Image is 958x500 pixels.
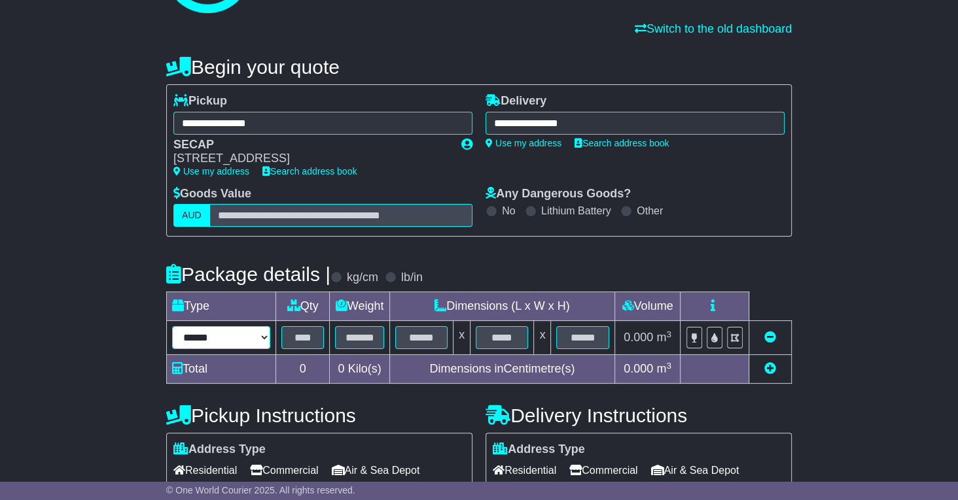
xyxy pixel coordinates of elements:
[624,331,653,344] span: 0.000
[167,355,276,384] td: Total
[167,292,276,321] td: Type
[651,460,739,480] span: Air & Sea Depot
[486,94,546,108] label: Delivery
[569,460,637,480] span: Commercial
[250,460,318,480] span: Commercial
[764,362,776,375] a: Add new item
[338,362,345,375] span: 0
[173,187,251,201] label: Goods Value
[389,355,614,384] td: Dimensions in Centimetre(s)
[541,205,611,217] label: Lithium Battery
[502,205,515,217] label: No
[656,362,671,375] span: m
[173,204,210,227] label: AUD
[276,292,330,321] td: Qty
[173,460,237,480] span: Residential
[166,56,792,78] h4: Begin your quote
[173,152,448,166] div: [STREET_ADDRESS]
[666,329,671,339] sup: 3
[401,271,423,285] label: lb/in
[166,405,472,426] h4: Pickup Instructions
[173,166,249,176] a: Use my address
[166,485,355,495] span: © One World Courier 2025. All rights reserved.
[330,355,389,384] td: Kilo(s)
[624,362,653,375] span: 0.000
[493,442,585,457] label: Address Type
[637,205,663,217] label: Other
[262,166,357,176] a: Search address book
[389,292,614,321] td: Dimensions (L x W x H)
[666,361,671,371] sup: 3
[614,292,680,321] td: Volume
[486,405,792,426] h4: Delivery Instructions
[332,460,420,480] span: Air & Sea Depot
[486,187,631,201] label: Any Dangerous Goods?
[493,460,556,480] span: Residential
[486,138,561,148] a: Use my address
[347,271,378,285] label: kg/cm
[166,263,330,285] h4: Package details |
[635,22,792,35] a: Switch to the old dashboard
[575,138,669,148] a: Search address book
[173,138,448,152] div: SECAP
[173,442,266,457] label: Address Type
[276,355,330,384] td: 0
[656,331,671,344] span: m
[453,321,470,355] td: x
[173,94,227,108] label: Pickup
[330,292,389,321] td: Weight
[534,321,551,355] td: x
[764,331,776,344] a: Remove this item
